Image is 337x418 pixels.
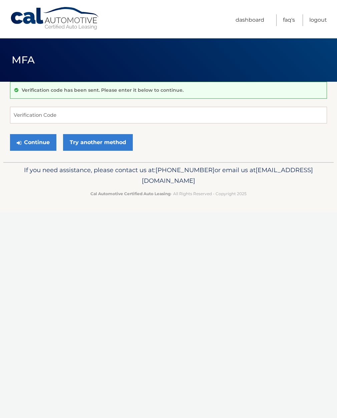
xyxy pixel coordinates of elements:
span: [PHONE_NUMBER] [155,166,215,174]
p: If you need assistance, please contact us at: or email us at [13,165,324,186]
p: - All Rights Reserved - Copyright 2025 [13,190,324,197]
a: Cal Automotive [10,7,100,30]
a: Logout [309,14,327,26]
a: Dashboard [236,14,264,26]
button: Continue [10,134,56,151]
input: Verification Code [10,107,327,123]
a: Try another method [63,134,133,151]
strong: Cal Automotive Certified Auto Leasing [90,191,171,196]
a: FAQ's [283,14,295,26]
p: Verification code has been sent. Please enter it below to continue. [22,87,184,93]
span: MFA [12,54,35,66]
span: [EMAIL_ADDRESS][DOMAIN_NAME] [142,166,313,184]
